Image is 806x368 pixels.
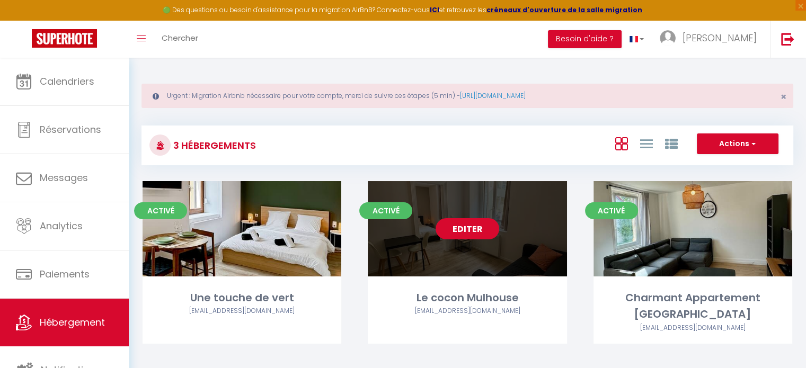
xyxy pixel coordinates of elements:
button: Besoin d'aide ? [548,30,622,48]
span: Paiements [40,267,90,281]
img: ... [660,30,676,46]
img: Super Booking [32,29,97,48]
span: Chercher [162,32,198,43]
img: logout [781,32,794,46]
button: Close [781,92,786,102]
button: Ouvrir le widget de chat LiveChat [8,4,40,36]
div: Urgent : Migration Airbnb nécessaire pour votre compte, merci de suivre ces étapes (5 min) - [141,84,793,108]
span: [PERSON_NAME] [683,31,757,44]
a: [URL][DOMAIN_NAME] [460,91,526,100]
span: Analytics [40,219,83,232]
div: Airbnb [143,306,341,316]
div: Charmant Appartement [GEOGRAPHIC_DATA] [594,290,792,323]
a: Chercher [154,21,206,58]
a: Editer [436,218,499,239]
span: Messages [40,171,88,184]
div: Airbnb [594,323,792,333]
span: × [781,90,786,103]
a: ICI [430,5,439,14]
span: Activé [585,202,638,219]
a: Vue en Liste [640,134,652,152]
a: créneaux d'ouverture de la salle migration [486,5,642,14]
div: Airbnb [368,306,566,316]
a: ... [PERSON_NAME] [652,21,770,58]
span: Hébergement [40,316,105,329]
a: Vue par Groupe [665,134,677,152]
div: Une touche de vert [143,290,341,306]
span: Activé [134,202,187,219]
span: Activé [359,202,412,219]
span: Réservations [40,123,101,136]
button: Actions [697,133,778,155]
h3: 3 Hébergements [171,133,256,157]
span: Calendriers [40,75,94,88]
div: Le cocon Mulhouse [368,290,566,306]
a: Vue en Box [615,134,627,152]
iframe: Chat [761,320,798,360]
